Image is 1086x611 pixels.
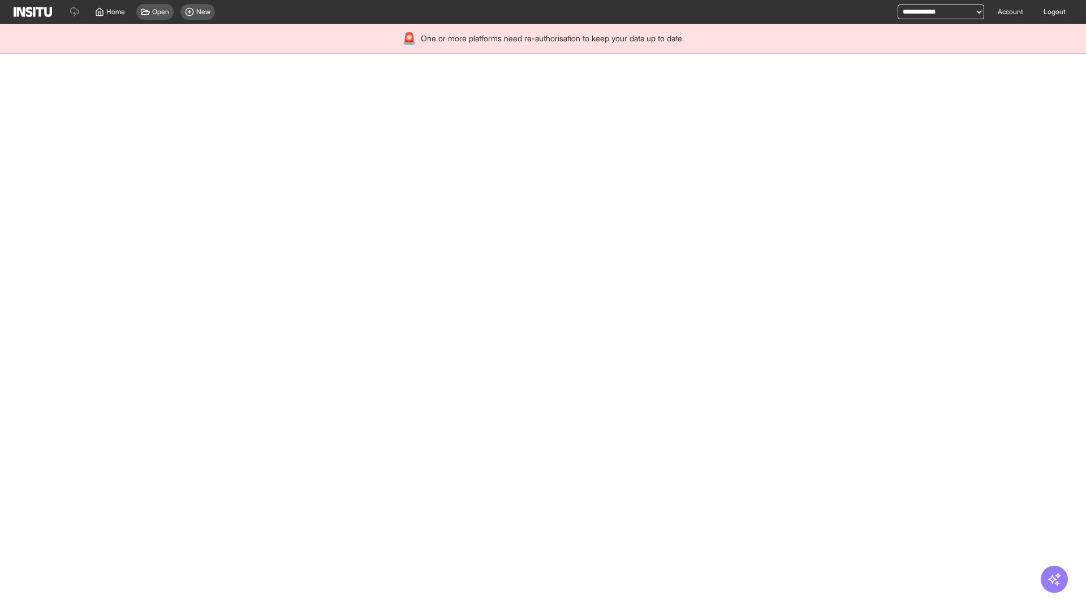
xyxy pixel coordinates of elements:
[14,7,52,17] img: Logo
[106,7,125,16] span: Home
[402,31,416,46] div: 🚨
[152,7,169,16] span: Open
[421,33,684,44] span: One or more platforms need re-authorisation to keep your data up to date.
[196,7,210,16] span: New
